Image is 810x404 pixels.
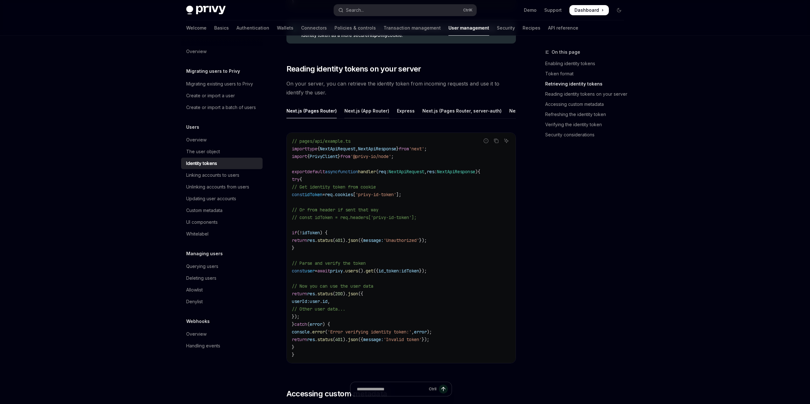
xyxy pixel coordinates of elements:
a: Accessing custom metadata [545,99,629,109]
span: ) { [320,230,328,236]
a: Welcome [186,20,207,36]
span: return [292,237,307,243]
div: Migrating existing users to Privy [186,80,253,88]
span: ({ [358,291,363,297]
a: Retrieving identity tokens [545,79,629,89]
span: ({ [373,268,378,274]
span: handler [358,169,376,175]
span: await [317,268,330,274]
a: Deleting users [181,272,263,284]
span: json [348,237,358,243]
button: Report incorrect code [482,137,490,145]
button: Copy the contents from the code block [492,137,500,145]
span: . [343,268,345,274]
span: ). [343,337,348,342]
div: Denylist [186,298,203,305]
span: }); [419,268,427,274]
a: Identity tokens [181,158,263,169]
span: privy [330,268,343,274]
span: ). [343,291,348,297]
span: ); [427,329,432,335]
span: json [348,291,358,297]
span: . [315,337,317,342]
span: from [340,154,350,159]
a: Updating user accounts [181,193,263,204]
a: Querying users [181,261,263,272]
span: On this page [552,48,580,56]
span: status [317,291,333,297]
span: cookies [335,192,353,197]
strong: HttpOnly [368,32,387,38]
div: Next.js (App Router, server-auth) [509,103,583,118]
span: import [292,154,307,159]
h5: Migrating users to Privy [186,67,240,75]
div: Allowlist [186,286,203,294]
span: } [396,146,399,152]
a: Support [544,7,562,13]
span: ( [333,237,335,243]
span: 401 [335,337,343,342]
span: ( [325,329,328,335]
a: The user object [181,146,263,157]
a: Verifying the identity token [545,120,629,130]
span: , [424,169,427,175]
span: (). [358,268,366,274]
span: NextApiRequest [389,169,424,175]
div: Express [397,103,415,118]
button: Send message [439,385,448,394]
span: json [348,337,358,342]
a: Reading identity tokens on your server [545,89,629,99]
div: UI components [186,218,218,226]
span: { [307,154,310,159]
a: Wallets [277,20,293,36]
div: Updating user accounts [186,195,236,202]
span: ({ [358,237,363,243]
a: Token format [545,69,629,79]
div: Next.js (App Router) [344,103,389,118]
span: ( [333,337,335,342]
span: { [299,176,302,182]
span: import [292,146,307,152]
span: } [292,344,294,350]
span: function [338,169,358,175]
div: Overview [186,330,207,338]
span: = [315,268,317,274]
div: Create or import a batch of users [186,104,256,111]
a: API reference [548,20,578,36]
span: NextApiRequest [320,146,356,152]
span: 'Unauthorized' [384,237,419,243]
span: console [292,329,310,335]
div: Next.js (Pages Router, server-auth) [422,103,502,118]
span: { [478,169,480,175]
span: PrivyClient [310,154,338,159]
span: const [292,268,305,274]
h5: Managing users [186,250,223,257]
span: // Or from header if sent that way [292,207,378,213]
span: { [317,146,320,152]
span: = [322,192,325,197]
span: // Parse and verify the token [292,260,366,266]
span: 200 [335,291,343,297]
span: ) { [322,321,330,327]
span: error [310,321,322,327]
a: Linking accounts to users [181,169,263,181]
span: req [378,169,386,175]
a: Custom metadata [181,205,263,216]
div: Querying users [186,263,218,270]
span: if [292,230,297,236]
span: // Get identity token from cookie [292,184,376,190]
span: req [325,192,333,197]
a: Policies & controls [335,20,376,36]
span: . [333,192,335,197]
div: Linking accounts to users [186,171,239,179]
span: res [307,237,315,243]
span: Dashboard [574,7,599,13]
a: Recipes [523,20,540,36]
span: // Other user data... [292,306,345,312]
span: . [320,298,322,304]
span: ; [391,154,394,159]
a: Whitelabel [181,228,263,240]
span: }); [292,314,299,319]
span: Ctrl K [463,8,473,13]
a: Create or import a user [181,90,263,101]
